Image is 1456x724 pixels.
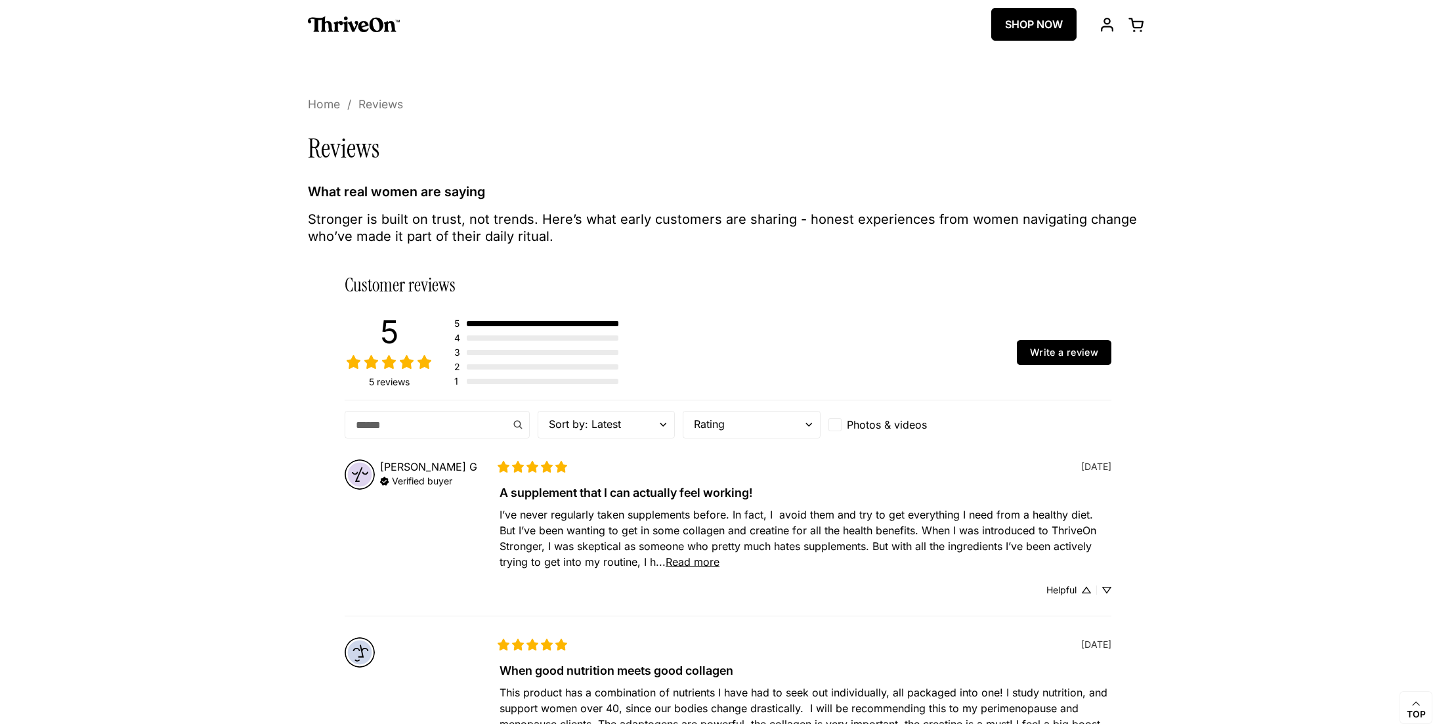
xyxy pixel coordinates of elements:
[392,477,452,486] div: Verified buyer
[345,276,1111,295] h2: Customer reviews
[308,98,419,111] nav: breadcrumbs
[345,459,375,490] div: Samantha G avatar
[498,639,567,650] div: 5 stars
[454,360,618,373] div: 2 stars, 0 reviews
[498,461,567,473] div: 5 stars
[1102,586,1111,595] div: Down vote review action - 0
[308,97,340,113] span: Home
[347,98,351,111] span: /
[991,8,1077,41] a: SHOP NOW
[500,508,1100,568] span: I’ve never regularly taken supplements before. In fact, I avoid them and try to get everything I ...
[380,461,477,473] div: [PERSON_NAME] G
[308,184,485,200] strong: What real women are saying
[345,316,433,348] div: 5
[308,211,1148,245] p: Stronger is built on trust, not trends. Here’s what early customers are sharing - honest experien...
[345,637,375,668] div: null null avatar
[454,346,618,359] div: 3 stars, 0 reviews
[454,317,618,330] div: 5 stars, 5 reviews
[1017,340,1111,365] button: Write a review
[454,360,461,373] div: 2
[345,637,375,668] img: Avatar for C
[500,662,1111,679] div: When good nutrition meets good collagen
[1081,459,1111,473] div: [DATE]
[308,97,340,111] a: Home
[345,411,484,438] input: Search reviews
[1390,662,1443,711] iframe: Gorgias live chat messenger
[538,412,675,438] select: Sort by drop down
[1081,637,1111,651] div: [DATE]
[1407,709,1426,721] span: Top
[1046,586,1077,595] div: Helpful
[454,331,461,345] div: 4
[454,346,461,359] div: 3
[454,317,461,330] div: 5
[454,375,461,388] div: 1
[380,474,452,486] div: Purchase verified by Junip
[454,331,618,345] div: 4 stars, 0 reviews
[358,98,403,111] span: Reviews
[683,412,820,438] select: Rating drop down
[666,555,719,568] span: Read more
[828,417,966,433] div: Toggle photos & videos filter
[308,134,1148,163] h1: Reviews
[345,459,375,490] img: Avatar for SG
[345,376,433,388] div: 5 reviews
[828,417,966,433] label: Photos & videos
[1082,586,1091,595] div: Up vote review action - 0
[500,484,1111,501] div: A supplement that I can actually feel working!
[454,375,618,388] div: 1 star, 0 reviews
[345,353,433,371] div: 5 stars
